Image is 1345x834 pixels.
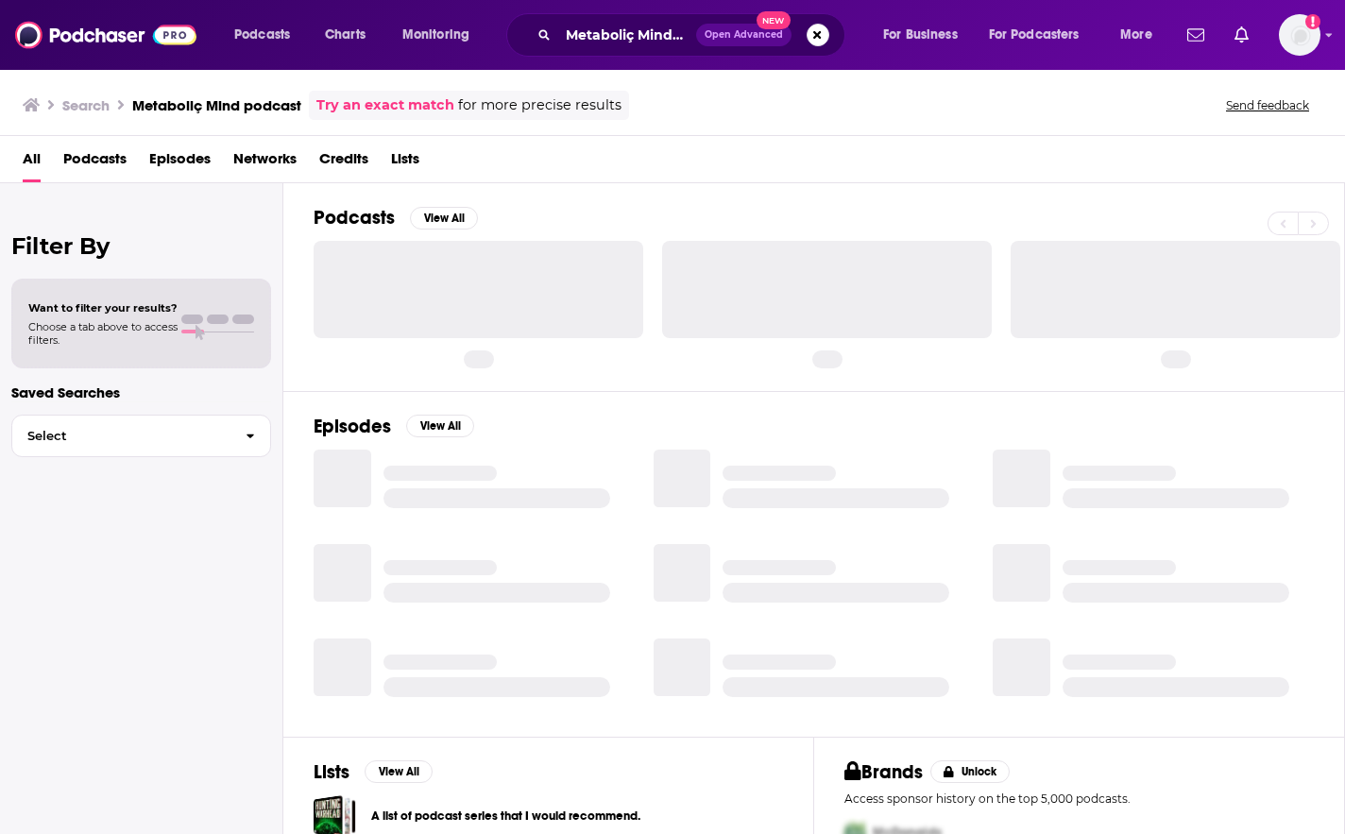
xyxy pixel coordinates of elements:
span: Logged in as SkyHorsePub35 [1279,14,1320,56]
a: Podcasts [63,144,127,182]
span: Choose a tab above to access filters. [28,320,178,347]
a: Show notifications dropdown [1227,19,1256,51]
span: Podcasts [234,22,290,48]
svg: Add a profile image [1305,14,1320,29]
a: Show notifications dropdown [1180,19,1212,51]
a: Try an exact match [316,94,454,116]
a: A list of podcast series that I would recommend. [371,806,640,826]
img: Podchaser - Follow, Share and Rate Podcasts [15,17,196,53]
span: Monitoring [402,22,469,48]
span: Select [12,430,230,442]
button: Send feedback [1220,97,1315,113]
button: open menu [221,20,315,50]
a: PodcastsView All [314,206,478,230]
span: For Podcasters [989,22,1080,48]
span: More [1120,22,1152,48]
h2: Episodes [314,415,391,438]
span: New [757,11,791,29]
button: Open AdvancedNew [696,24,792,46]
div: Search podcasts, credits, & more... [524,13,863,57]
button: open menu [870,20,981,50]
button: Unlock [930,760,1011,783]
a: All [23,144,41,182]
button: open menu [1107,20,1176,50]
span: Want to filter your results? [28,301,178,315]
span: Charts [325,22,366,48]
a: Networks [233,144,297,182]
span: for more precise results [458,94,621,116]
button: View All [365,760,433,783]
button: Show profile menu [1279,14,1320,56]
h2: Filter By [11,232,271,260]
button: Select [11,415,271,457]
a: Episodes [149,144,211,182]
span: Open Advanced [705,30,783,40]
img: User Profile [1279,14,1320,56]
a: EpisodesView All [314,415,474,438]
h2: Lists [314,760,349,784]
a: Credits [319,144,368,182]
a: ListsView All [314,760,433,784]
button: View All [410,207,478,230]
span: For Business [883,22,958,48]
input: Search podcasts, credits, & more... [558,20,696,50]
button: open menu [977,20,1107,50]
p: Saved Searches [11,383,271,401]
a: Lists [391,144,419,182]
button: open menu [389,20,494,50]
h3: Metaboliç Mind podcast [132,96,301,114]
button: View All [406,415,474,437]
h3: Search [62,96,110,114]
h2: Podcasts [314,206,395,230]
p: Access sponsor history on the top 5,000 podcasts. [844,791,1314,806]
a: Charts [313,20,377,50]
h2: Brands [844,760,923,784]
